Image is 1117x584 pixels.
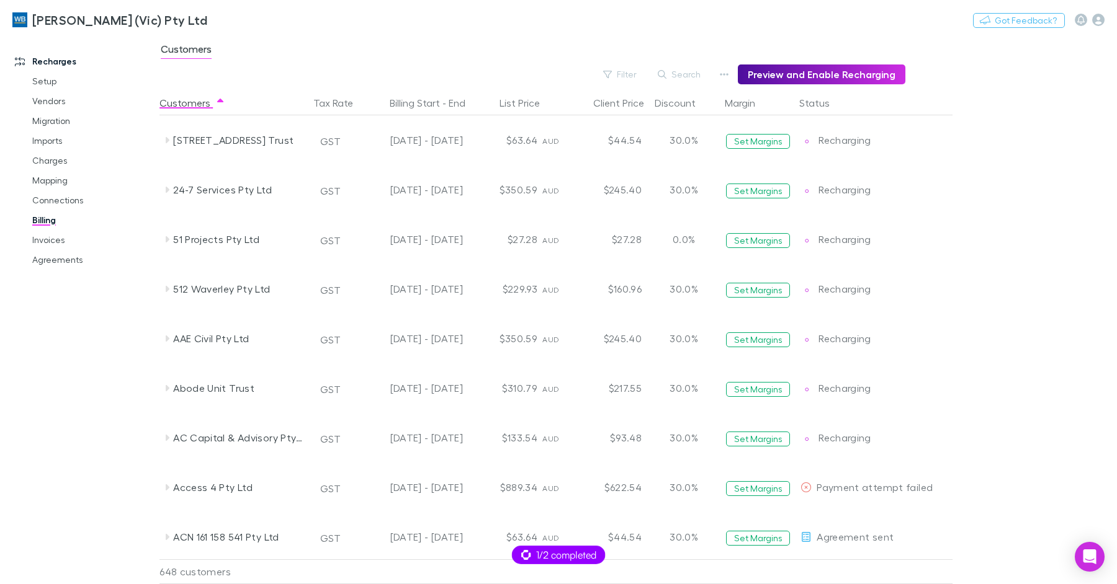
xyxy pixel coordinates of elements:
[647,413,721,462] div: 30.0%
[20,131,157,151] a: Imports
[572,512,647,562] div: $44.54
[647,215,721,264] div: 0.0%
[572,215,647,264] div: $27.28
[655,91,711,115] div: Discount
[819,283,871,294] span: Recharging
[973,13,1065,28] button: Got Feedback?
[361,512,463,562] div: [DATE] - [DATE]
[315,231,346,250] button: GST
[801,135,813,148] img: Recharging
[726,382,790,397] button: Set Margins
[468,115,542,165] div: $63.64
[361,215,463,264] div: [DATE] - [DATE]
[361,363,463,413] div: [DATE] - [DATE]
[361,264,463,314] div: [DATE] - [DATE]
[159,314,959,363] div: AAE Civil Pty LtdGST[DATE] - [DATE]$350.59AUD$245.4030.0%Set MarginsRechargingRecharging
[647,363,721,413] div: 30.0%
[542,533,559,542] span: AUD
[159,462,959,512] div: Access 4 Pty LtdGST[DATE] - [DATE]$889.34AUD$622.5430.0%Set MarginsPayment attempt failed
[173,512,305,562] div: ACN 161 158 541 Pty Ltd
[647,115,721,165] div: 30.0%
[819,382,871,394] span: Recharging
[313,91,368,115] button: Tax Rate
[2,51,157,71] a: Recharges
[468,314,542,363] div: $350.59
[542,285,559,294] span: AUD
[542,384,559,394] span: AUD
[726,332,790,347] button: Set Margins
[315,429,346,449] button: GST
[315,479,346,498] button: GST
[572,413,647,462] div: $93.48
[20,230,157,250] a: Invoices
[173,165,305,215] div: 24-7 Services Pty Ltd
[819,332,871,344] span: Recharging
[361,413,463,462] div: [DATE] - [DATE]
[817,481,933,493] span: Payment attempt failed
[159,559,308,584] div: 648 customers
[500,91,555,115] button: List Price
[593,91,659,115] button: Client Price
[20,170,157,190] a: Mapping
[361,115,463,165] div: [DATE] - [DATE]
[159,165,959,215] div: 24-7 Services Pty LtdGST[DATE] - [DATE]$350.59AUD$245.4030.0%Set MarginsRechargingRecharging
[20,250,157,270] a: Agreements
[801,433,813,445] img: Recharging
[468,215,542,264] div: $27.28
[572,115,647,165] div: $44.54
[652,67,708,82] button: Search
[647,314,721,363] div: 30.0%
[159,264,959,314] div: 512 Waverley Pty LtdGST[DATE] - [DATE]$229.93AUD$160.9630.0%Set MarginsRechargingRecharging
[159,512,959,562] div: ACN 161 158 541 Pty LtdGST[DATE] - [DATE]$63.64AUD$44.5430.0%Set MarginsAgreement sent
[726,431,790,446] button: Set Margins
[726,134,790,149] button: Set Margins
[315,131,346,151] button: GST
[799,91,845,115] button: Status
[819,233,871,245] span: Recharging
[801,334,813,346] img: Recharging
[20,151,157,170] a: Charges
[315,330,346,350] button: GST
[572,462,647,512] div: $622.54
[173,215,305,264] div: 51 Projects Pty Ltd
[361,462,463,512] div: [DATE] - [DATE]
[572,314,647,363] div: $245.40
[159,363,959,413] div: Abode Unit TrustGST[DATE] - [DATE]$310.79AUD$217.5530.0%Set MarginsRechargingRecharging
[726,184,790,198] button: Set Margins
[819,134,871,146] span: Recharging
[542,186,559,195] span: AUD
[20,91,157,111] a: Vendors
[20,111,157,131] a: Migration
[725,91,770,115] button: Margin
[5,5,215,35] a: [PERSON_NAME] (Vic) Pty Ltd
[801,383,813,396] img: Recharging
[468,413,542,462] div: $133.54
[315,280,346,300] button: GST
[726,481,790,496] button: Set Margins
[173,413,305,462] div: AC Capital & Advisory Pty Ltd
[468,363,542,413] div: $310.79
[819,184,871,195] span: Recharging
[173,115,305,165] div: [STREET_ADDRESS] Trust
[801,185,813,197] img: Recharging
[572,264,647,314] div: $160.96
[801,234,813,247] img: Recharging
[20,210,157,230] a: Billing
[647,264,721,314] div: 30.0%
[12,12,27,27] img: William Buck (Vic) Pty Ltd's Logo
[597,67,644,82] button: Filter
[159,115,959,165] div: [STREET_ADDRESS] TrustGST[DATE] - [DATE]$63.64AUD$44.5430.0%Set MarginsRechargingRecharging
[361,314,463,363] div: [DATE] - [DATE]
[315,379,346,399] button: GST
[542,434,559,443] span: AUD
[647,462,721,512] div: 30.0%
[173,314,305,363] div: AAE Civil Pty Ltd
[159,91,225,115] button: Customers
[819,431,871,443] span: Recharging
[173,363,305,413] div: Abode Unit Trust
[468,462,542,512] div: $889.34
